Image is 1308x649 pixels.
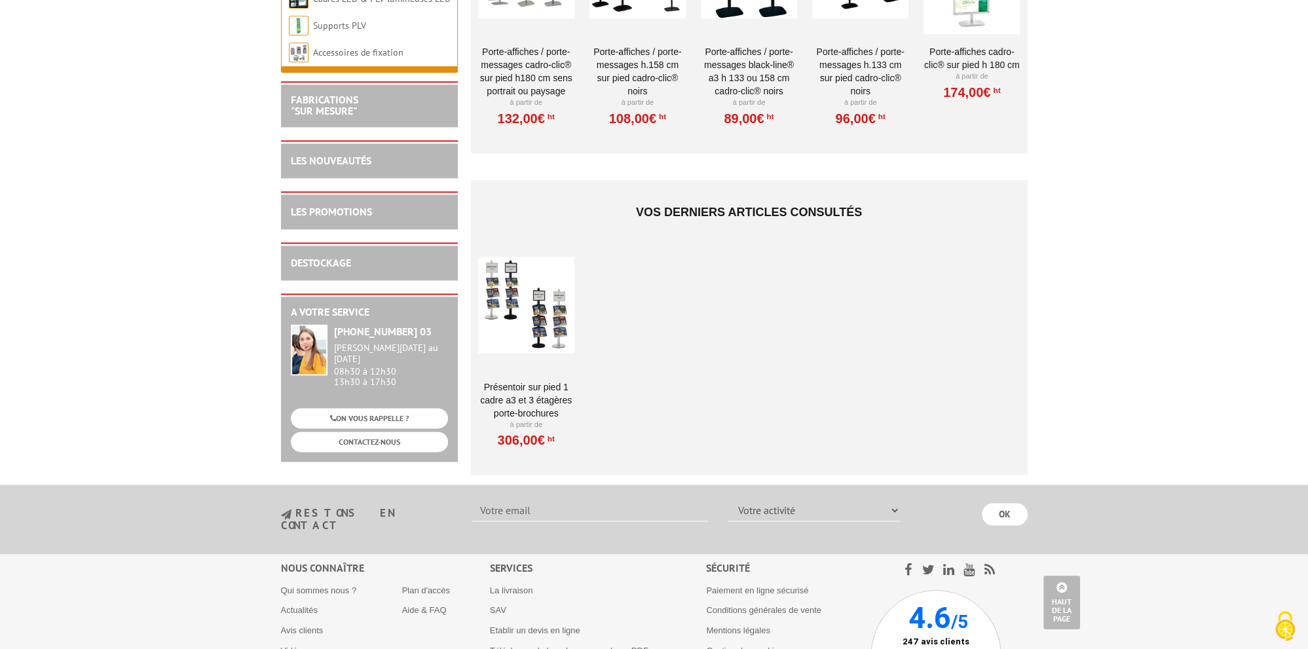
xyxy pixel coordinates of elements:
a: Accessoires de fixation [313,46,403,58]
a: 96,00€HT [835,115,885,122]
img: Cookies (fenêtre modale) [1269,610,1301,642]
a: Supports PLV [313,20,366,31]
div: [PERSON_NAME][DATE] au [DATE] [334,343,448,365]
a: Porte-affiches / Porte-messages H.133 cm sur pied Cadro-Clic® NOIRS [812,45,908,98]
a: Conditions générales de vente [706,605,821,615]
a: Actualités [281,605,318,615]
div: 08h30 à 12h30 13h30 à 17h30 [334,343,448,388]
input: OK [982,503,1028,525]
a: Mentions légales [706,625,770,635]
a: ON VOUS RAPPELLE ? [291,408,448,428]
button: Cookies (fenêtre modale) [1262,604,1308,649]
p: À partir de [812,98,908,108]
p: À partir de [589,98,686,108]
sup: HT [764,112,774,121]
div: Services [490,561,707,576]
h2: A votre service [291,306,448,318]
a: Plan d'accès [402,585,450,595]
p: À partir de [478,420,574,430]
div: Sécurité [706,561,870,576]
a: Présentoir sur pied 1 cadre A3 et 3 étagères porte-brochures [478,380,574,420]
sup: HT [545,112,555,121]
a: Avis clients [281,625,324,635]
a: 108,00€HT [609,115,666,122]
sup: HT [545,434,555,443]
a: FABRICATIONS"Sur Mesure" [291,93,358,118]
p: À partir de [924,71,1020,82]
input: Votre email [472,499,708,521]
sup: HT [656,112,666,121]
p: À partir de [478,98,574,108]
img: newsletter.jpg [281,509,291,520]
a: Haut de la page [1043,576,1080,629]
a: Paiement en ligne sécurisé [706,585,808,595]
span: Vos derniers articles consultés [636,206,862,219]
img: Accessoires de fixation [289,43,308,62]
a: Porte-affiches / Porte-messages Cadro-Clic® sur pied H180 cm sens portrait ou paysage [478,45,574,98]
a: La livraison [490,585,533,595]
strong: [PHONE_NUMBER] 03 [334,325,432,338]
a: CONTACTEZ-NOUS [291,432,448,452]
a: Etablir un devis en ligne [490,625,580,635]
sup: HT [990,86,1000,95]
div: Nous connaître [281,561,490,576]
a: Porte-affiches / Porte-messages H.158 cm sur pied Cadro-Clic® NOIRS [589,45,686,98]
a: LES NOUVEAUTÉS [291,154,371,167]
img: Supports PLV [289,16,308,35]
a: Porte-affiches / Porte-messages Black-Line® A3 H 133 ou 158 cm Cadro-Clic® noirs [701,45,797,98]
sup: HT [876,112,886,121]
a: DESTOCKAGE [291,256,351,269]
h3: restons en contact [281,508,453,530]
a: 306,00€HT [497,436,554,444]
p: À partir de [701,98,797,108]
a: SAV [490,605,506,615]
a: 174,00€HT [943,88,1000,96]
a: Qui sommes nous ? [281,585,357,595]
a: 132,00€HT [497,115,554,122]
a: LES PROMOTIONS [291,205,372,218]
a: Aide & FAQ [402,605,447,615]
img: widget-service.jpg [291,324,327,375]
a: 89,00€HT [724,115,774,122]
a: Porte-affiches Cadro-Clic® sur pied H 180 cm [924,45,1020,71]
